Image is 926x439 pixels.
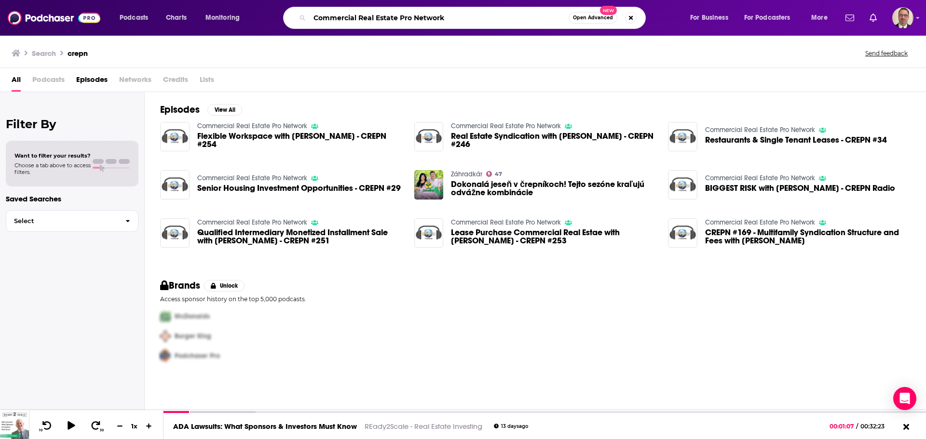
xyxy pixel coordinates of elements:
[207,104,242,116] button: View All
[113,10,161,26] button: open menu
[292,7,655,29] div: Search podcasts, credits, & more...
[451,218,561,226] a: Commercial Real Estate Pro Network
[120,11,148,25] span: Podcasts
[204,280,245,292] button: Unlock
[175,352,220,360] span: Podchaser Pro
[414,170,444,200] img: Dokonalá jeseň v črepníkoch! Tejto sezóne kraľujú odvážne kombinácie
[175,312,210,320] span: McDonalds
[197,122,307,130] a: Commercial Real Estate Pro Network
[175,332,211,340] span: Burger King
[862,49,911,57] button: Send feedback
[705,174,815,182] a: Commercial Real Estate Pro Network
[600,6,617,15] span: New
[414,218,444,248] a: Lease Purchase Commercial Real Estae with Chris Prefontaine - CREPN #253
[866,10,881,26] a: Show notifications dropdown
[804,10,840,26] button: open menu
[310,10,569,26] input: Search podcasts, credits, & more...
[6,210,138,232] button: Select
[200,72,214,92] span: Lists
[160,104,242,116] a: EpisodesView All
[573,15,613,20] span: Open Advanced
[892,7,913,28] img: User Profile
[668,122,697,151] img: Restaurants & Single Tenant Leases - CREPN #34
[199,10,252,26] button: open menu
[163,72,188,92] span: Credits
[495,172,502,176] span: 47
[705,228,911,245] a: CREPN #169 - Multifamily Syndication Structure and Fees with Vinney Chopra
[705,184,895,192] a: BIGGEST RISK with Brian Hennessey - CREPN Radio
[32,49,56,58] h3: Search
[414,122,444,151] img: Real Estate Syndication with Gene Trowbridge - CREPN #246
[39,428,42,432] span: 10
[705,218,815,226] a: Commercial Real Estate Pro Network
[87,420,106,432] button: 30
[197,218,307,226] a: Commercial Real Estate Pro Network
[668,170,697,200] img: BIGGEST RISK with Brian Hennessey - CREPN Radio
[569,12,617,24] button: Open AdvancedNew
[14,162,91,175] span: Choose a tab above to access filters.
[14,152,91,159] span: Want to filter your results?
[451,170,482,178] a: Záhradkár
[6,218,118,224] span: Select
[451,228,656,245] a: Lease Purchase Commercial Real Estae with Chris Prefontaine - CREPN #253
[205,11,240,25] span: Monitoring
[12,72,21,92] a: All
[705,126,815,134] a: Commercial Real Estate Pro Network
[100,428,104,432] span: 30
[451,132,656,148] a: Real Estate Syndication with Gene Trowbridge - CREPN #246
[160,218,190,248] img: Qualified Intermediary Monetized Installment Sale with Ben Mandel - CREPN #251
[830,423,856,430] span: 00:01:07
[451,180,656,197] span: Dokonalá jeseň v črepníkoch! Tejto sezóne kraľujú odvážne kombinácie
[365,422,482,431] a: REady2Scale - Real Estate Investing
[68,49,88,58] h3: crepn
[744,11,790,25] span: For Podcasters
[451,228,656,245] span: Lease Purchase Commercial Real Estae with [PERSON_NAME] - CREPN #253
[811,11,828,25] span: More
[858,423,894,430] span: 00:32:23
[856,423,858,430] span: /
[451,132,656,148] span: Real Estate Syndication with [PERSON_NAME] - CREPN #246
[197,228,403,245] span: Qualified Intermediary Monetized Installment Sale with [PERSON_NAME] - CREPN #251
[160,122,190,151] img: Flexible Workspace with Frank Cottle - CREPN #254
[8,9,100,27] img: Podchaser - Follow, Share and Rate Podcasts
[893,387,916,410] div: Open Intercom Messenger
[690,11,728,25] span: For Business
[37,420,55,432] button: 10
[705,136,887,144] a: Restaurants & Single Tenant Leases - CREPN #34
[197,228,403,245] a: Qualified Intermediary Monetized Installment Sale with Ben Mandel - CREPN #251
[119,72,151,92] span: Networks
[494,424,528,429] div: 13 days ago
[486,171,502,177] a: 47
[166,11,187,25] span: Charts
[683,10,740,26] button: open menu
[197,174,307,182] a: Commercial Real Estate Pro Network
[668,218,697,248] img: CREPN #169 - Multifamily Syndication Structure and Fees with Vinney Chopra
[197,132,403,148] a: Flexible Workspace with Frank Cottle - CREPN #254
[6,194,138,203] p: Saved Searches
[842,10,858,26] a: Show notifications dropdown
[197,184,401,192] a: Senior Housing Investment Opportunities - CREPN #29
[76,72,108,92] a: Episodes
[173,422,357,431] a: ADA Lawsuits: What Sponsors & Investors Must Know
[160,104,200,116] h2: Episodes
[156,326,175,346] img: Second Pro Logo
[197,132,403,148] span: Flexible Workspace with [PERSON_NAME] - CREPN #254
[451,122,561,130] a: Commercial Real Estate Pro Network
[160,279,200,292] h2: Brands
[156,346,175,366] img: Third Pro Logo
[892,7,913,28] span: Logged in as PercPodcast
[892,7,913,28] button: Show profile menu
[32,72,65,92] span: Podcasts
